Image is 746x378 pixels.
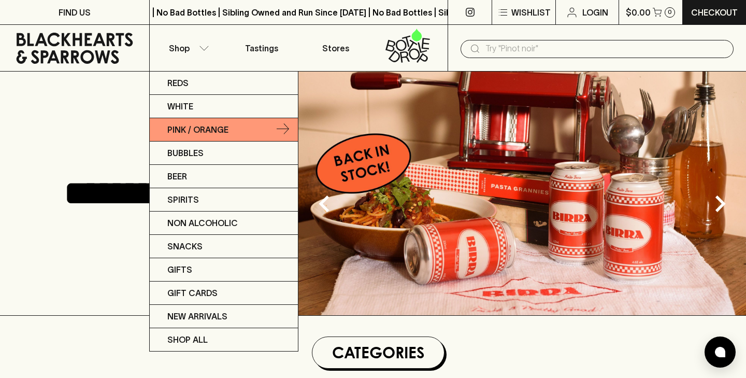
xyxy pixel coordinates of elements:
[150,282,298,305] a: Gift Cards
[150,118,298,142] a: Pink / Orange
[167,333,208,346] p: SHOP ALL
[150,305,298,328] a: New Arrivals
[167,147,204,159] p: Bubbles
[167,77,189,89] p: Reds
[150,328,298,351] a: SHOP ALL
[150,212,298,235] a: Non Alcoholic
[167,100,193,113] p: White
[150,235,298,258] a: Snacks
[167,310,227,323] p: New Arrivals
[150,95,298,118] a: White
[167,170,187,183] p: Beer
[150,188,298,212] a: Spirits
[150,142,298,165] a: Bubbles
[150,165,298,188] a: Beer
[150,258,298,282] a: Gifts
[167,287,218,299] p: Gift Cards
[167,240,203,253] p: Snacks
[167,263,192,276] p: Gifts
[167,217,238,229] p: Non Alcoholic
[715,347,725,357] img: bubble-icon
[150,72,298,95] a: Reds
[167,193,199,206] p: Spirits
[167,123,228,136] p: Pink / Orange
